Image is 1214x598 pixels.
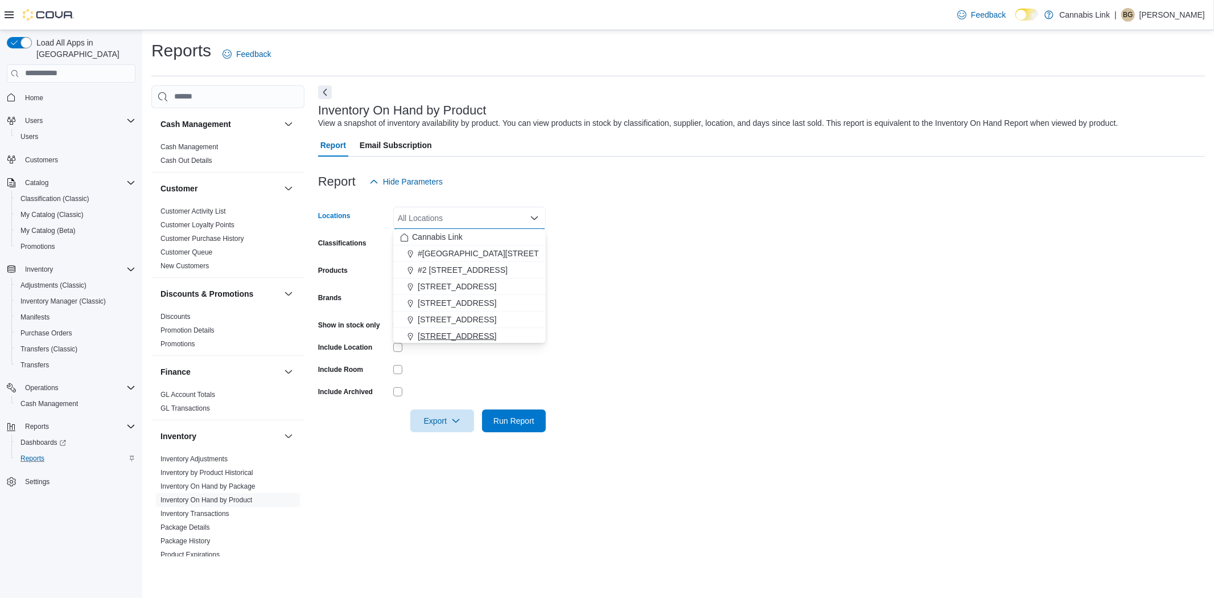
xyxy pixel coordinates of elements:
[16,310,135,324] span: Manifests
[1114,8,1117,22] p: |
[282,365,295,379] button: Finance
[2,419,140,435] button: Reports
[161,366,279,378] button: Finance
[383,176,443,187] span: Hide Parameters
[953,3,1010,26] a: Feedback
[161,404,210,413] span: GL Transactions
[20,114,135,128] span: Users
[318,239,367,248] label: Classifications
[16,130,135,144] span: Users
[393,229,546,345] div: Choose from the following options
[161,366,191,378] h3: Finance
[161,482,256,490] a: Inventory On Hand by Package
[318,387,373,396] label: Include Archived
[16,397,135,411] span: Cash Management
[20,114,47,128] button: Users
[20,91,48,105] a: Home
[2,380,140,396] button: Operations
[161,468,253,477] span: Inventory by Product Historical
[161,391,215,399] a: GL Account Totals
[20,381,63,395] button: Operations
[20,474,135,489] span: Settings
[393,328,546,345] button: [STREET_ADDRESS]
[11,239,140,255] button: Promotions
[16,224,135,237] span: My Catalog (Beta)
[282,287,295,301] button: Discounts & Promotions
[11,435,140,450] a: Dashboards
[320,134,346,157] span: Report
[393,295,546,312] button: [STREET_ADDRESS]
[11,450,140,466] button: Reports
[161,235,244,243] a: Customer Purchase History
[282,117,295,131] button: Cash Management
[161,262,209,270] a: New Customers
[16,326,135,340] span: Purchase Orders
[418,248,584,259] span: #[GEOGRAPHIC_DATA][STREET_ADDRESS]
[161,339,195,349] span: Promotions
[236,48,271,60] span: Feedback
[530,214,539,223] button: Close list of options
[11,293,140,309] button: Inventory Manager (Classic)
[282,429,295,443] button: Inventory
[16,192,94,206] a: Classification (Classic)
[151,204,304,277] div: Customer
[25,383,59,392] span: Operations
[16,326,77,340] a: Purchase Orders
[161,248,212,256] a: Customer Queue
[11,277,140,293] button: Adjustments (Classic)
[971,9,1006,21] span: Feedback
[11,325,140,341] button: Purchase Orders
[20,297,106,306] span: Inventory Manager (Classic)
[20,361,49,370] span: Transfers
[393,312,546,328] button: [STREET_ADDRESS]
[7,85,135,520] nav: Complex example
[11,396,140,412] button: Cash Management
[151,140,304,172] div: Cash Management
[11,309,140,325] button: Manifests
[161,118,279,130] button: Cash Management
[161,537,210,545] a: Package History
[161,404,210,412] a: GL Transactions
[16,452,135,465] span: Reports
[418,330,496,342] span: [STREET_ADDRESS]
[161,496,252,504] a: Inventory On Hand by Product
[318,175,356,189] h3: Report
[161,157,212,165] a: Cash Out Details
[161,536,210,546] span: Package History
[1123,8,1133,22] span: BG
[20,399,78,408] span: Cash Management
[16,294,135,308] span: Inventory Manager (Classic)
[161,156,212,165] span: Cash Out Details
[20,475,54,489] a: Settings
[16,397,83,411] a: Cash Management
[20,176,53,190] button: Catalog
[161,495,252,505] span: Inventory On Hand by Product
[20,263,135,276] span: Inventory
[25,422,49,431] span: Reports
[16,358,54,372] a: Transfers
[318,365,363,374] label: Include Room
[23,9,74,21] img: Cova
[360,134,432,157] span: Email Subscription
[161,288,279,300] button: Discounts & Promotions
[161,326,215,334] a: Promotion Details
[2,473,140,490] button: Settings
[11,341,140,357] button: Transfers (Classic)
[151,310,304,355] div: Discounts & Promotions
[16,436,71,449] a: Dashboards
[161,220,234,230] span: Customer Loyalty Points
[11,357,140,373] button: Transfers
[417,409,467,432] span: Export
[16,342,135,356] span: Transfers (Classic)
[20,176,135,190] span: Catalog
[16,192,135,206] span: Classification (Classic)
[20,132,38,141] span: Users
[161,340,195,348] a: Promotions
[11,191,140,207] button: Classification (Classic)
[318,343,372,352] label: Include Location
[318,321,380,330] label: Show in stock only
[20,313,50,322] span: Manifests
[20,420,135,433] span: Reports
[393,262,546,278] button: #2 [STREET_ADDRESS]
[20,345,77,354] span: Transfers (Classic)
